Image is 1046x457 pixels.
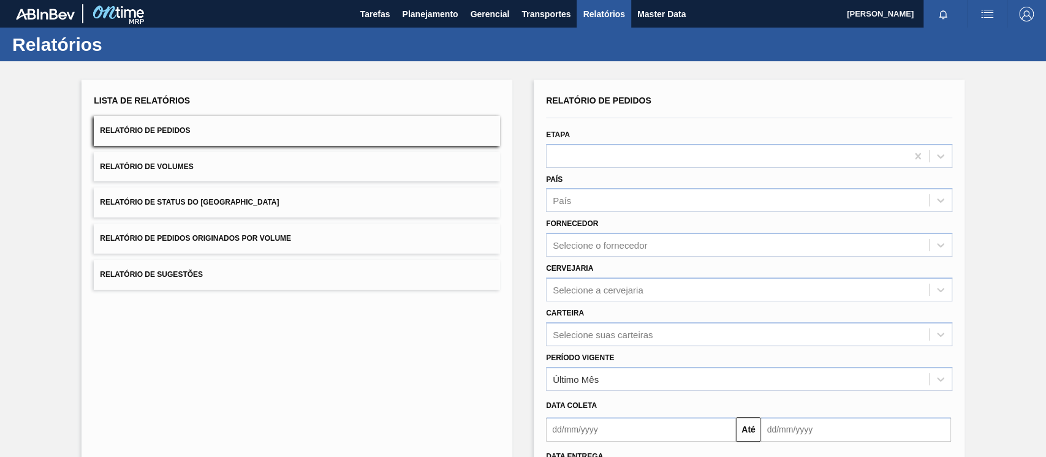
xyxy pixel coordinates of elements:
[553,329,653,339] div: Selecione suas carteiras
[100,126,190,135] span: Relatório de Pedidos
[360,7,390,21] span: Tarefas
[546,353,614,362] label: Período Vigente
[94,260,500,290] button: Relatório de Sugestões
[546,401,597,410] span: Data coleta
[94,116,500,146] button: Relatório de Pedidos
[553,374,599,384] div: Último Mês
[100,198,279,206] span: Relatório de Status do [GEOGRAPHIC_DATA]
[583,7,624,21] span: Relatórios
[471,7,510,21] span: Gerencial
[923,6,963,23] button: Notificações
[1019,7,1034,21] img: Logout
[546,417,736,442] input: dd/mm/yyyy
[553,195,571,206] div: País
[546,96,651,105] span: Relatório de Pedidos
[546,309,584,317] label: Carteira
[637,7,686,21] span: Master Data
[546,130,570,139] label: Etapa
[546,264,593,273] label: Cervejaria
[546,175,563,184] label: País
[94,224,500,254] button: Relatório de Pedidos Originados por Volume
[100,270,203,279] span: Relatório de Sugestões
[553,240,647,251] div: Selecione o fornecedor
[546,219,598,228] label: Fornecedor
[94,96,190,105] span: Lista de Relatórios
[16,9,75,20] img: TNhmsLtSVTkK8tSr43FrP2fwEKptu5GPRR3wAAAABJRU5ErkJggg==
[736,417,760,442] button: Até
[100,162,193,171] span: Relatório de Volumes
[553,284,643,295] div: Selecione a cervejaria
[94,187,500,217] button: Relatório de Status do [GEOGRAPHIC_DATA]
[100,234,291,243] span: Relatório de Pedidos Originados por Volume
[521,7,570,21] span: Transportes
[12,37,230,51] h1: Relatórios
[94,152,500,182] button: Relatório de Volumes
[402,7,458,21] span: Planejamento
[760,417,950,442] input: dd/mm/yyyy
[980,7,995,21] img: userActions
